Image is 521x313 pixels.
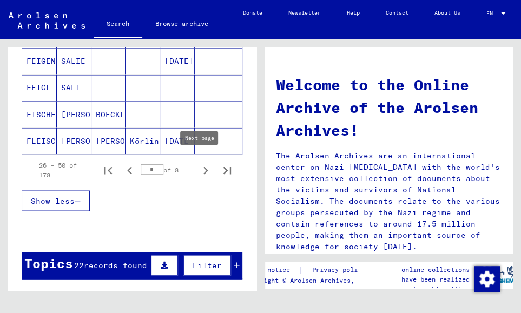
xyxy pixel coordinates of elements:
[57,48,91,74] mat-cell: SALIE
[401,275,482,294] p: have been realized in partnership with
[401,255,482,275] p: The Arolsen Archives online collections
[193,260,222,270] span: Filter
[57,75,91,101] mat-cell: SALI
[183,255,231,275] button: Filter
[195,159,216,181] button: Next page
[276,74,503,142] h1: Welcome to the Online Archive of the Arolsen Archives!
[276,150,503,252] p: The Arolsen Archives are an international center on Nazi [MEDICAL_DATA] with the world’s most ext...
[474,266,500,292] img: Change consent
[97,159,119,181] button: First page
[486,10,498,16] span: EN
[216,159,238,181] button: Last page
[22,190,90,211] button: Show less
[9,12,85,29] img: Arolsen_neg.svg
[22,75,57,101] mat-cell: FEIGL
[24,253,73,272] div: Topics
[245,264,378,276] div: |
[304,264,378,276] a: Privacy policy
[141,164,195,175] div: of 8
[84,260,147,270] span: records found
[160,128,195,154] mat-cell: [DATE]
[126,128,160,154] mat-cell: Körlin
[74,260,84,270] span: 22
[119,159,141,181] button: Previous page
[22,48,57,74] mat-cell: FEIGENBAUM
[245,264,299,276] a: Legal notice
[39,160,80,179] div: 26 – 50 of 178
[57,101,91,127] mat-cell: [PERSON_NAME]
[245,276,378,285] p: Copyright © Arolsen Archives, 2021
[31,196,75,205] span: Show less
[22,128,57,154] mat-cell: FLEISCHER
[57,128,91,154] mat-cell: [PERSON_NAME]
[142,11,221,37] a: Browse archive
[91,128,126,154] mat-cell: [PERSON_NAME]
[91,101,126,127] mat-cell: BOECKLING
[22,101,57,127] mat-cell: FISCHER
[160,48,195,74] mat-cell: [DATE]
[94,11,142,39] a: Search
